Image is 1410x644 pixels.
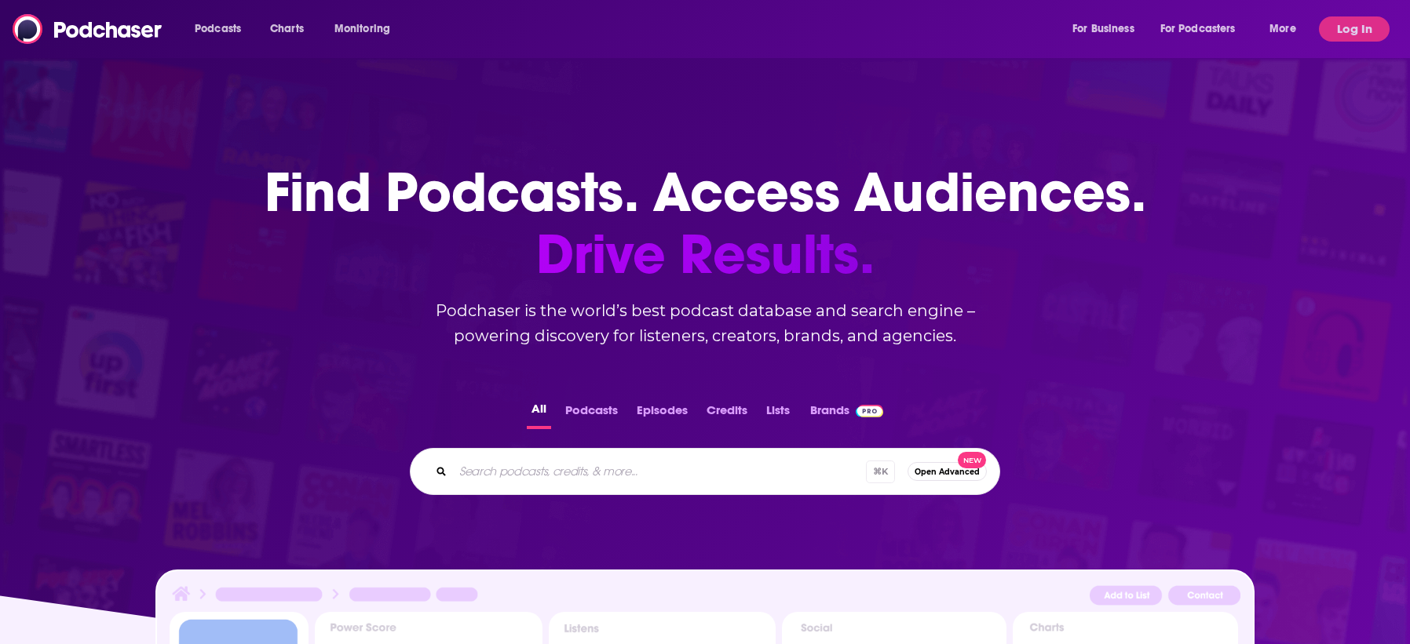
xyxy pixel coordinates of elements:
span: Open Advanced [915,468,980,476]
button: open menu [184,16,261,42]
button: Log In [1319,16,1390,42]
span: For Business [1072,18,1134,40]
button: open menu [323,16,411,42]
button: Podcasts [561,398,623,429]
button: Episodes [632,398,692,429]
a: BrandsPodchaser Pro [810,398,883,429]
span: Monitoring [334,18,390,40]
button: Lists [762,398,794,429]
a: Charts [260,16,313,42]
span: Drive Results. [265,224,1146,286]
button: Credits [702,398,752,429]
h2: Podchaser is the world’s best podcast database and search engine – powering discovery for listene... [391,298,1019,348]
img: Podchaser - Follow, Share and Rate Podcasts [13,14,163,44]
h1: Find Podcasts. Access Audiences. [265,162,1146,286]
span: More [1269,18,1296,40]
span: Podcasts [195,18,241,40]
button: open menu [1061,16,1154,42]
img: Podcast Insights Header [170,584,1240,611]
img: Podchaser Pro [856,405,883,417]
button: open menu [1150,16,1258,42]
input: Search podcasts, credits, & more... [453,459,866,484]
div: Search podcasts, credits, & more... [410,448,1000,495]
span: Charts [270,18,304,40]
button: Open AdvancedNew [908,462,987,481]
span: New [958,452,986,468]
span: For Podcasters [1160,18,1236,40]
button: open menu [1258,16,1316,42]
span: ⌘ K [866,460,895,483]
button: All [527,398,551,429]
